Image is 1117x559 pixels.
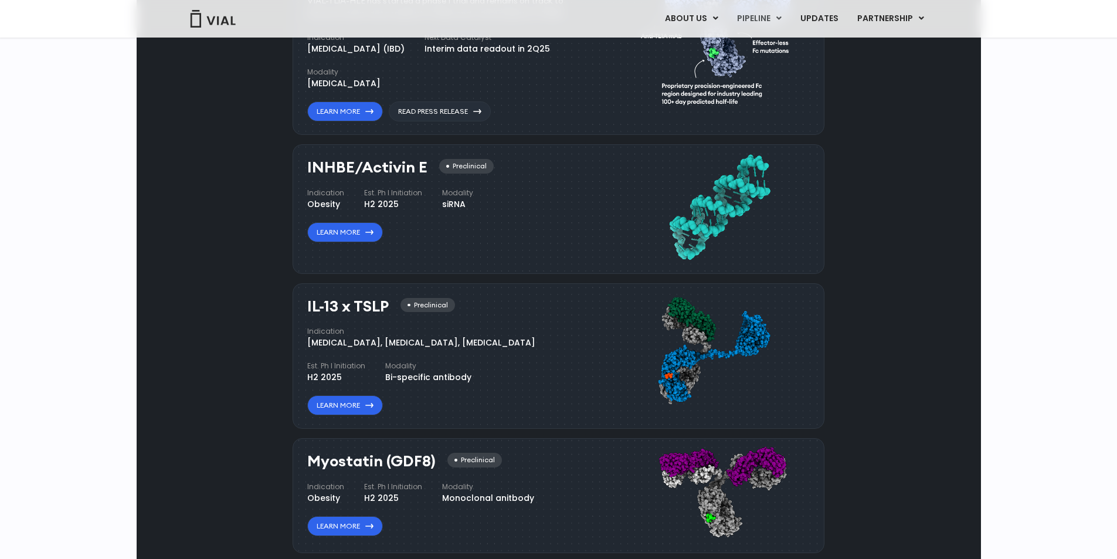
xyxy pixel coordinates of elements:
[307,492,344,504] div: Obesity
[389,101,491,121] a: Read Press Release
[385,361,471,371] h4: Modality
[307,298,389,315] h3: IL-13 x TSLP
[307,482,344,492] h4: Indication
[307,361,365,371] h4: Est. Ph I Initiation
[307,371,365,384] div: H2 2025
[425,32,550,43] h4: Next Data Catalyst
[307,43,405,55] div: [MEDICAL_DATA] (IBD)
[307,159,427,176] h3: INHBE/Activin E
[400,298,455,313] div: Preclinical
[307,67,381,77] h4: Modality
[307,337,535,349] div: [MEDICAL_DATA], [MEDICAL_DATA], [MEDICAL_DATA]
[307,32,405,43] h4: Indication
[307,77,381,90] div: [MEDICAL_DATA]
[728,9,790,29] a: PIPELINEMenu Toggle
[189,10,236,28] img: Vial Logo
[364,482,422,492] h4: Est. Ph I Initiation
[442,188,473,198] h4: Modality
[442,198,473,211] div: siRNA
[425,43,550,55] div: Interim data readout in 2Q25
[307,326,535,337] h4: Indication
[442,492,534,504] div: Monoclonal anitbody
[442,482,534,492] h4: Modality
[307,516,383,536] a: Learn More
[307,222,383,242] a: Learn More
[307,198,344,211] div: Obesity
[447,453,502,467] div: Preclinical
[307,101,383,121] a: Learn More
[791,9,847,29] a: UPDATES
[307,395,383,415] a: Learn More
[848,9,933,29] a: PARTNERSHIPMenu Toggle
[307,453,436,470] h3: Myostatin (GDF8)
[307,188,344,198] h4: Indication
[439,159,494,174] div: Preclinical
[364,198,422,211] div: H2 2025
[364,188,422,198] h4: Est. Ph I Initiation
[656,9,727,29] a: ABOUT USMenu Toggle
[364,492,422,504] div: H2 2025
[385,371,471,384] div: Bi-specific antibody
